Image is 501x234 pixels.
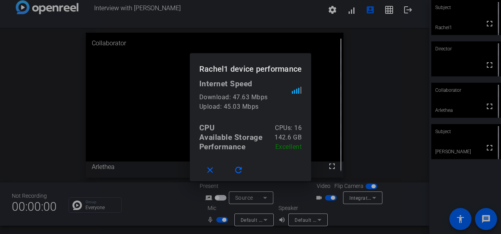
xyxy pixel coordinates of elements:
[199,133,263,142] div: Available Storage
[205,165,215,175] mat-icon: close
[199,93,292,102] div: Download: 47.63 Mbps
[275,142,302,152] div: Excellent
[199,123,215,133] div: CPU
[234,165,243,175] mat-icon: refresh
[199,102,292,111] div: Upload: 45.03 Mbps
[199,79,302,89] div: Internet Speed
[275,123,302,133] div: CPUs: 16
[199,142,246,152] div: Performance
[275,133,302,142] div: 142.6 GB
[190,53,312,79] h1: Rachel1 device performance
